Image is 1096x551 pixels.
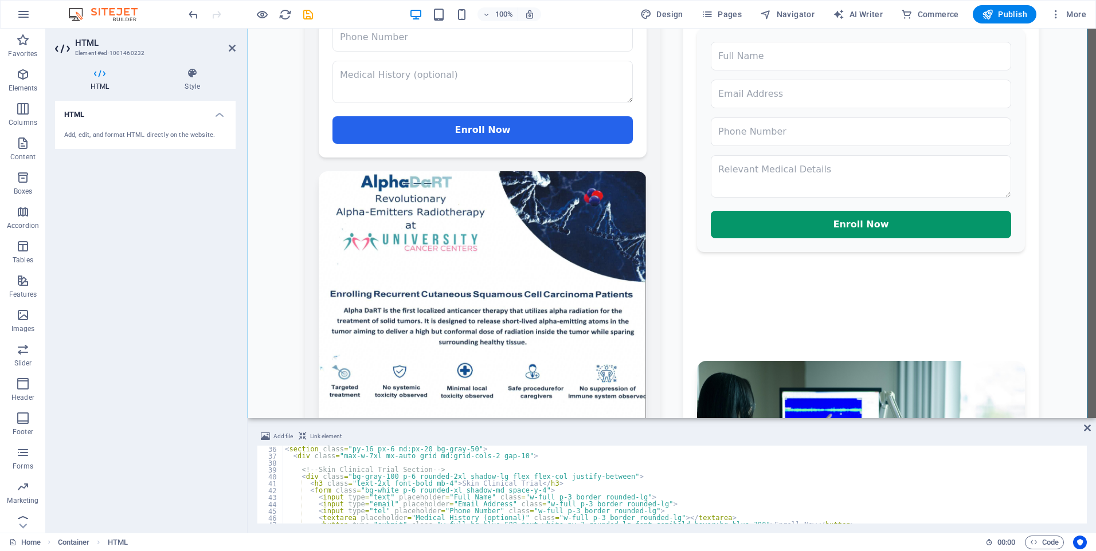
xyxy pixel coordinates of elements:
i: Reload page [279,8,292,21]
span: Pages [702,9,742,20]
p: Content [10,152,36,162]
span: Code [1030,536,1059,549]
i: Undo: Change HTML (Ctrl+Z) [187,8,200,21]
div: 42 [257,487,284,494]
button: undo [186,7,200,21]
i: On resize automatically adjust zoom level to fit chosen device. [524,9,535,19]
a: Click to cancel selection. Double-click to open Pages [9,536,41,549]
div: Add, edit, and format HTML directly on the website. [64,131,226,140]
i: Save (Ctrl+S) [302,8,315,21]
h3: Element #ed-1001460232 [75,48,213,58]
h2: HTML [75,38,236,48]
div: 38 [257,459,284,466]
span: 00 00 [997,536,1015,549]
button: Pages [697,5,746,23]
span: Commerce [901,9,959,20]
div: 41 [257,480,284,487]
span: More [1050,9,1086,20]
p: Slider [14,359,32,368]
span: AI Writer [833,9,883,20]
button: AI Writer [828,5,887,23]
p: Elements [9,84,38,93]
h4: HTML [55,101,236,121]
p: Header [11,393,34,402]
div: 43 [257,494,284,501]
input: Phone Number [463,89,764,117]
span: Link element [310,430,342,443]
div: 47 [257,521,284,528]
span: Click to select. Double-click to edit [58,536,90,549]
div: Design (Ctrl+Alt+Y) [636,5,688,23]
input: Full Name [463,13,764,42]
button: Code [1025,536,1064,549]
nav: breadcrumb [58,536,128,549]
button: Usercentrics [1073,536,1087,549]
h4: HTML [55,68,149,92]
span: Design [640,9,683,20]
p: Boxes [14,187,33,196]
button: Click here to leave preview mode and continue editing [255,7,269,21]
h6: Session time [985,536,1016,549]
span: Click to select. Double-click to edit [108,536,128,549]
p: Tables [13,255,33,265]
span: : [1005,538,1007,546]
div: 46 [257,514,284,521]
div: 37 [257,452,284,459]
button: 100% [477,7,518,21]
div: 45 [257,507,284,514]
button: reload [278,7,292,21]
button: Add file [259,430,295,443]
button: More [1046,5,1091,23]
p: Forms [13,462,33,471]
button: Link element [297,430,343,443]
span: Navigator [760,9,815,20]
p: Marketing [7,496,38,505]
button: Commerce [897,5,964,23]
p: Footer [13,427,33,436]
p: Favorites [8,49,37,58]
span: Publish [982,9,1027,20]
span: Add file [273,430,293,443]
div: 44 [257,501,284,507]
p: Features [9,290,37,299]
button: save [301,7,315,21]
p: Images [11,324,35,333]
button: Design [636,5,688,23]
p: Columns [9,118,37,127]
div: 39 [257,466,284,473]
h6: 100% [495,7,513,21]
button: Navigator [756,5,819,23]
p: Accordion [7,221,39,230]
input: Email Address [463,51,764,80]
div: 40 [257,473,284,480]
div: 36 [257,446,284,452]
button: Publish [973,5,1036,23]
h4: Style [149,68,236,92]
img: Editor Logo [66,7,152,21]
